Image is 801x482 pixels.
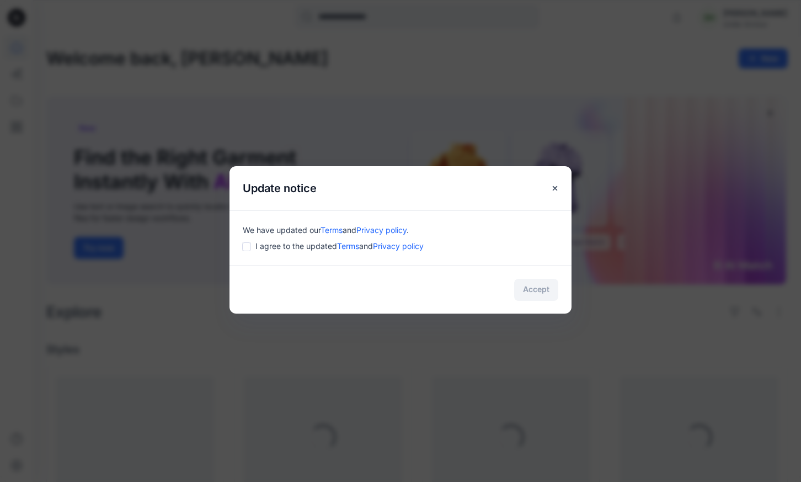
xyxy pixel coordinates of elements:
[359,241,373,251] span: and
[545,178,565,198] button: Close
[243,224,558,236] div: We have updated our .
[356,225,407,235] a: Privacy policy
[343,225,356,235] span: and
[255,240,424,252] span: I agree to the updated
[373,241,424,251] a: Privacy policy
[229,166,330,210] h5: Update notice
[337,241,359,251] a: Terms
[321,225,343,235] a: Terms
